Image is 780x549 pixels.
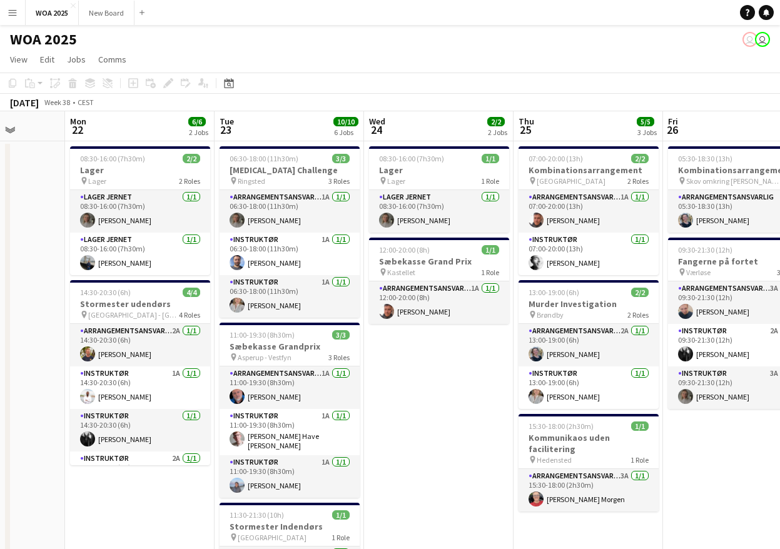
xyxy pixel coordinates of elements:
app-job-card: 13:00-19:00 (6h)2/2Murder Investigation Brøndby2 RolesArrangementsansvarlig2A1/113:00-19:00 (6h)[... [519,280,659,409]
span: 09:30-21:30 (12h) [678,245,732,254]
app-card-role: Arrangementsansvarlig1A1/107:00-20:00 (13h)[PERSON_NAME] [519,190,659,233]
app-user-avatar: René Sandager [755,32,770,47]
div: CEST [78,98,94,107]
button: WOA 2025 [26,1,79,25]
app-card-role: Instruktør1/113:00-19:00 (6h)[PERSON_NAME] [519,366,659,409]
app-job-card: 06:30-18:00 (11h30m)3/3[MEDICAL_DATA] Challenge Ringsted3 RolesArrangementsansvarlig1A1/106:30-18... [220,146,360,318]
h3: Kommunikaos uden facilitering [519,432,659,455]
app-card-role: Arrangementsansvarlig2A1/114:30-20:30 (6h)[PERSON_NAME] [70,324,210,366]
span: Thu [519,116,534,127]
app-job-card: 15:30-18:00 (2h30m)1/1Kommunikaos uden facilitering Hedensted1 RoleArrangementsansvarlig3A1/115:3... [519,414,659,511]
div: 2 Jobs [189,128,208,137]
app-job-card: 11:00-19:30 (8h30m)3/3Sæbekasse Grandprix Asperup - Vestfyn3 RolesArrangementsansvarlig1A1/111:00... [220,323,360,498]
a: Jobs [62,51,91,68]
span: Wed [369,116,385,127]
span: 2 Roles [627,176,649,186]
a: View [5,51,33,68]
h3: Lager [70,164,210,176]
span: 1/1 [482,245,499,254]
span: 2 Roles [179,176,200,186]
app-card-role: Arrangementsansvarlig2A1/113:00-19:00 (6h)[PERSON_NAME] [519,324,659,366]
span: Skov omkring [PERSON_NAME] [686,176,780,186]
span: 1 Role [481,268,499,277]
h3: [MEDICAL_DATA] Challenge [220,164,360,176]
span: Asperup - Vestfyn [238,353,291,362]
app-card-role: Instruktør1A1/111:00-19:30 (8h30m)[PERSON_NAME] Have [PERSON_NAME] [220,409,360,455]
a: Edit [35,51,59,68]
app-card-role: Instruktør1A1/106:30-18:00 (11h30m)[PERSON_NAME] [220,233,360,275]
span: 6/6 [188,117,206,126]
span: Hedensted [537,455,572,465]
span: View [10,54,28,65]
span: 1 Role [332,533,350,542]
app-card-role: Arrangementsansvarlig3A1/115:30-18:00 (2h30m)[PERSON_NAME] Morgen [519,469,659,511]
span: 1/1 [631,421,649,431]
span: 26 [666,123,678,137]
app-card-role: Instruktør1/114:30-20:30 (6h)[PERSON_NAME] [70,409,210,451]
app-card-role: Instruktør1A1/111:00-19:30 (8h30m)[PERSON_NAME] [220,455,360,498]
span: 2/2 [631,288,649,297]
span: 11:30-21:30 (10h) [230,510,284,520]
span: 3 Roles [328,353,350,362]
span: 12:00-20:00 (8h) [379,245,430,254]
app-card-role: Instruktør1A1/106:30-18:00 (11h30m)[PERSON_NAME] [220,275,360,318]
span: 3 Roles [328,176,350,186]
app-card-role: Lager Jernet1/108:30-16:00 (7h30m)[PERSON_NAME] [70,190,210,233]
button: New Board [79,1,134,25]
app-job-card: 07:00-20:00 (13h)2/2Kombinationsarrangement [GEOGRAPHIC_DATA]2 RolesArrangementsansvarlig1A1/107:... [519,146,659,275]
span: 2 Roles [627,310,649,320]
span: 4/4 [183,288,200,297]
div: 3 Jobs [637,128,657,137]
h3: Lager [369,164,509,176]
span: 3/3 [332,330,350,340]
app-card-role: Lager Jernet1/108:30-16:00 (7h30m)[PERSON_NAME] [369,190,509,233]
span: 3/3 [332,154,350,163]
h3: Sæbekasse Grand Prix [369,256,509,267]
span: [GEOGRAPHIC_DATA] [537,176,605,186]
h3: Sæbekasse Grandprix [220,341,360,352]
span: 25 [517,123,534,137]
h3: Stormester Indendørs [220,521,360,532]
app-job-card: 08:30-16:00 (7h30m)2/2Lager Lager2 RolesLager Jernet1/108:30-16:00 (7h30m)[PERSON_NAME]Lager Jern... [70,146,210,275]
app-user-avatar: Bettina Madsen [742,32,757,47]
span: 1 Role [631,455,649,465]
span: 1/1 [482,154,499,163]
span: Lager [387,176,405,186]
span: Jobs [67,54,86,65]
span: 11:00-19:30 (8h30m) [230,330,295,340]
span: Comms [98,54,126,65]
span: 08:30-16:00 (7h30m) [80,154,145,163]
div: 6 Jobs [334,128,358,137]
a: Comms [93,51,131,68]
span: Lager [88,176,106,186]
span: Tue [220,116,234,127]
span: Edit [40,54,54,65]
app-job-card: 12:00-20:00 (8h)1/1Sæbekasse Grand Prix Kastellet1 RoleArrangementsansvarlig1A1/112:00-20:00 (8h)... [369,238,509,324]
app-job-card: 14:30-20:30 (6h)4/4Stormester udendørs [GEOGRAPHIC_DATA] - [GEOGRAPHIC_DATA]4 RolesArrangementsan... [70,280,210,465]
span: 5/5 [637,117,654,126]
app-job-card: 08:30-16:00 (7h30m)1/1Lager Lager1 RoleLager Jernet1/108:30-16:00 (7h30m)[PERSON_NAME] [369,146,509,233]
span: 10/10 [333,117,358,126]
span: 22 [68,123,86,137]
div: [DATE] [10,96,39,109]
span: Ringsted [238,176,265,186]
app-card-role: Instruktør1A1/114:30-20:30 (6h)[PERSON_NAME] [70,366,210,409]
span: 2/2 [487,117,505,126]
span: 13:00-19:00 (6h) [529,288,579,297]
span: 15:30-18:00 (2h30m) [529,421,594,431]
app-card-role: Arrangementsansvarlig1A1/112:00-20:00 (8h)[PERSON_NAME] [369,281,509,324]
span: 23 [218,123,234,137]
span: Brøndby [537,310,564,320]
app-card-role: Arrangementsansvarlig1A1/106:30-18:00 (11h30m)[PERSON_NAME] [220,190,360,233]
span: Kastellet [387,268,415,277]
span: Mon [70,116,86,127]
app-card-role: Lager Jernet1/108:30-16:00 (7h30m)[PERSON_NAME] [70,233,210,275]
span: 06:30-18:00 (11h30m) [230,154,298,163]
